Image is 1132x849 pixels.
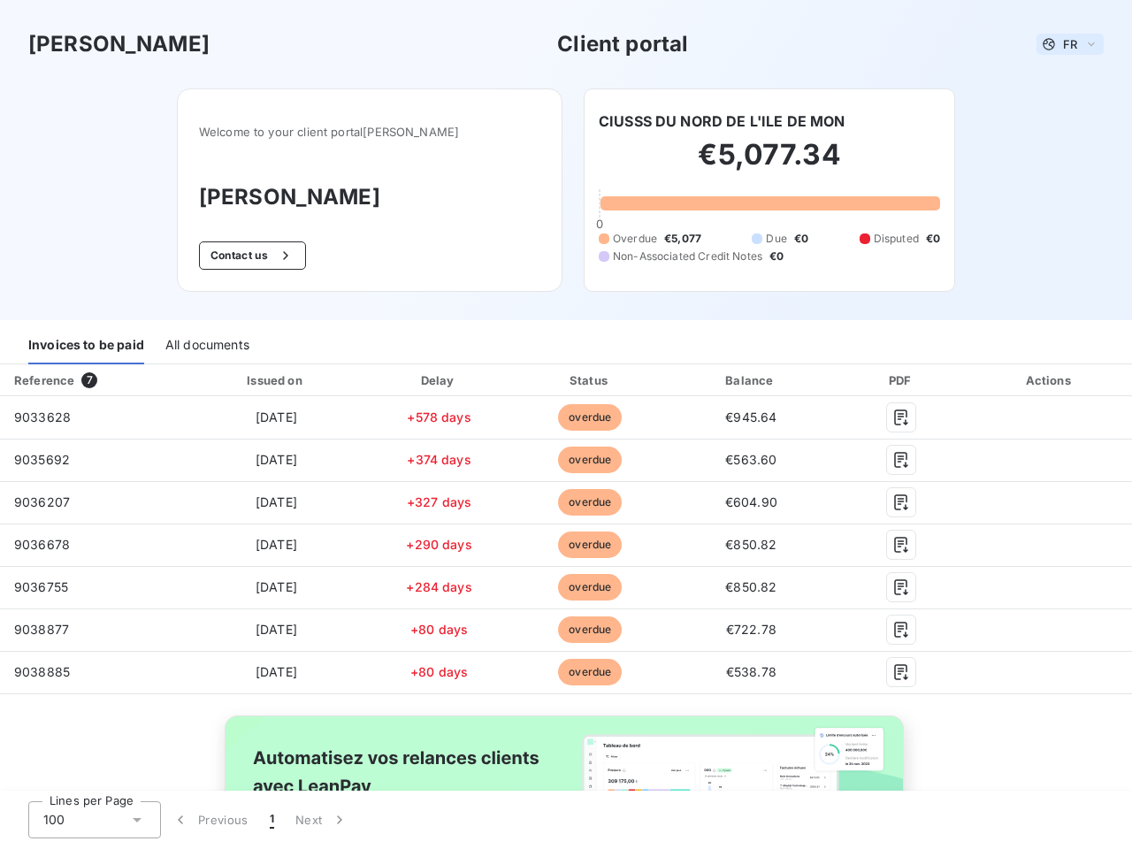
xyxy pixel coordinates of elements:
span: €604.90 [725,494,777,509]
span: +327 days [407,494,471,509]
span: [DATE] [256,452,297,467]
h3: [PERSON_NAME] [28,28,210,60]
span: [DATE] [256,579,297,594]
span: 9036207 [14,494,70,509]
span: 9036678 [14,537,70,552]
div: Invoices to be paid [28,327,144,364]
h3: [PERSON_NAME] [199,181,540,213]
span: €0 [926,231,940,247]
span: +290 days [406,537,471,552]
h2: €5,077.34 [599,137,940,190]
span: Due [766,231,786,247]
button: Next [285,801,359,838]
span: Non-Associated Credit Notes [613,249,762,264]
h3: Client portal [557,28,688,60]
span: [DATE] [256,537,297,552]
div: Status [516,371,663,389]
span: 9035692 [14,452,70,467]
span: 0 [596,217,603,231]
span: €850.82 [725,579,776,594]
span: +374 days [407,452,470,467]
span: overdue [558,532,622,558]
span: [DATE] [256,664,297,679]
span: [DATE] [256,622,297,637]
span: €0 [794,231,808,247]
div: Reference [14,373,74,387]
span: 100 [43,811,65,829]
span: 9038877 [14,622,69,637]
div: PDF [838,371,964,389]
span: +80 days [410,664,468,679]
span: Welcome to your client portal [PERSON_NAME] [199,125,540,139]
div: Issued on [191,371,362,389]
button: 1 [259,801,285,838]
span: overdue [558,574,622,600]
span: €5,077 [664,231,701,247]
div: Balance [671,371,832,389]
div: Delay [369,371,509,389]
span: overdue [558,616,622,643]
span: 9033628 [14,409,71,424]
span: overdue [558,404,622,431]
span: +284 days [406,579,471,594]
span: +578 days [407,409,470,424]
span: [DATE] [256,494,297,509]
span: 9036755 [14,579,68,594]
span: 9038885 [14,664,70,679]
span: Disputed [874,231,919,247]
span: Overdue [613,231,657,247]
h6: CIUSSS DU NORD DE L'ILE DE MON [599,111,845,132]
span: 7 [81,372,97,388]
span: €722.78 [726,622,776,637]
span: overdue [558,447,622,473]
span: €850.82 [725,537,776,552]
span: 1 [270,811,274,829]
span: FR [1063,37,1077,51]
span: €563.60 [725,452,776,467]
button: Contact us [199,241,306,270]
span: [DATE] [256,409,297,424]
span: overdue [558,659,622,685]
span: +80 days [410,622,468,637]
span: €945.64 [725,409,776,424]
div: All documents [165,327,249,364]
button: Previous [161,801,259,838]
span: €0 [769,249,784,264]
span: €538.78 [726,664,776,679]
span: overdue [558,489,622,516]
div: Actions [971,371,1128,389]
